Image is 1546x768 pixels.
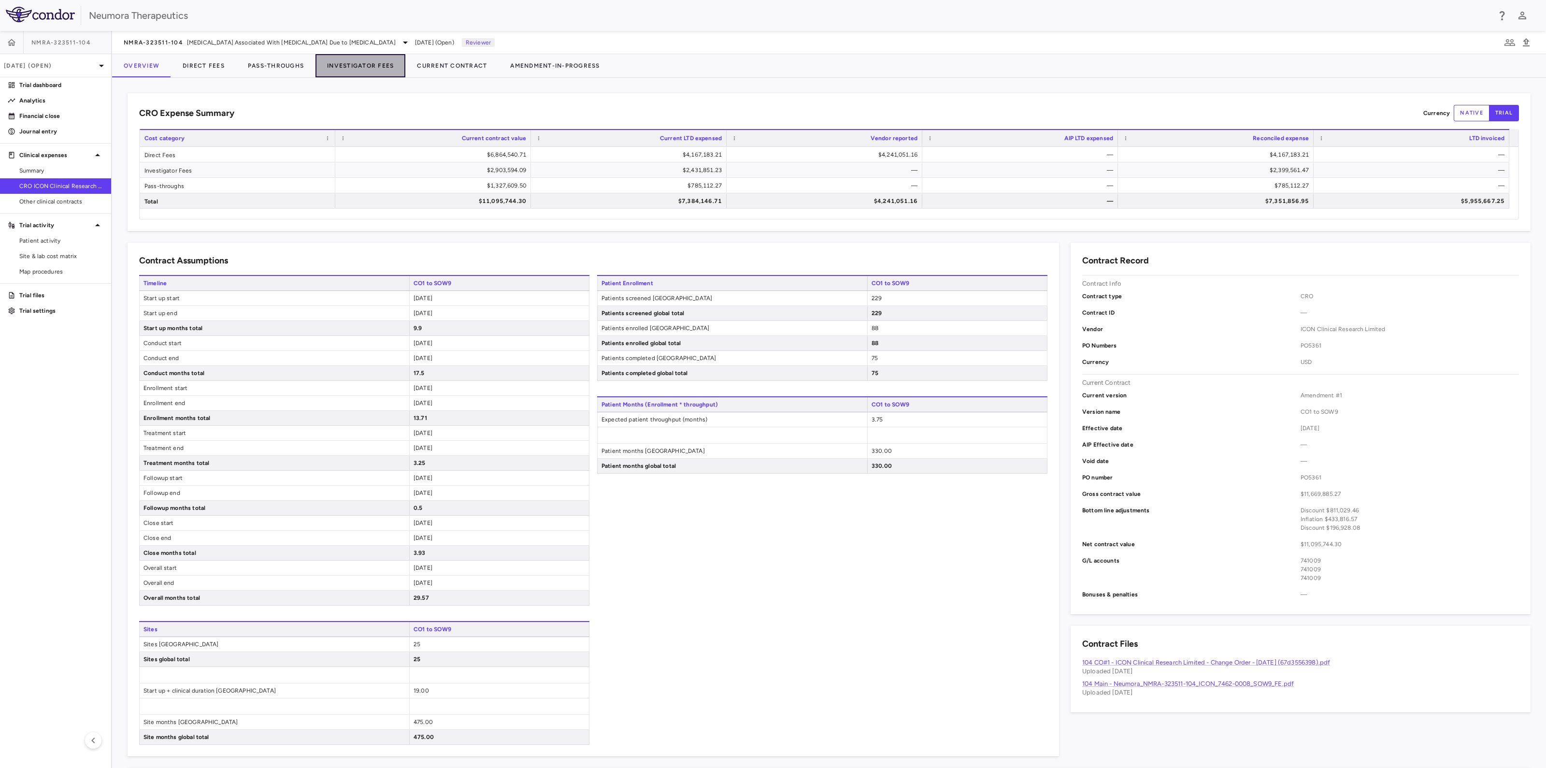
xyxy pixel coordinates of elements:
p: Current version [1082,391,1301,400]
img: logo-full-BYUhSk78.svg [6,7,75,22]
div: Total [140,193,335,208]
span: [DATE] [414,520,432,526]
span: 3.75 [872,416,883,423]
span: Other clinical contracts [19,197,103,206]
span: 229 [872,310,882,317]
span: Amendment #1 [1301,391,1519,400]
span: Patient months global total [598,459,867,473]
span: Expected patient throughput (months) [598,412,867,427]
p: Reviewer [462,38,495,47]
span: CO1 to SOW9 [867,276,1047,290]
p: Trial dashboard [19,81,103,89]
div: $2,903,594.09 [344,162,526,178]
span: CRO [1301,292,1519,301]
p: Void date [1082,457,1301,465]
span: 88 [872,325,878,332]
p: AIP Effective date [1082,440,1301,449]
span: Current LTD expensed [660,135,722,142]
span: [DATE] [414,430,432,436]
span: Site months global total [140,730,409,744]
div: $4,167,183.21 [1127,147,1309,162]
span: [DATE] [414,565,432,571]
div: — [1322,147,1504,162]
p: [DATE] (Open) [4,61,96,70]
span: Patients enrolled global total [598,336,867,350]
span: PO5361 [1301,473,1519,482]
div: $4,167,183.21 [540,147,722,162]
span: Close end [140,531,409,545]
span: $11,095,744.30 [1301,540,1519,549]
div: $7,351,856.95 [1127,193,1309,209]
span: [MEDICAL_DATA] Associated With [MEDICAL_DATA] Due to [MEDICAL_DATA] [187,38,396,47]
button: Investigator Fees [315,54,405,77]
span: Conduct months total [140,366,409,380]
span: 17.5 [414,370,425,377]
span: 25 [414,656,420,663]
span: Patients enrolled [GEOGRAPHIC_DATA] [598,321,867,335]
p: Uploaded [DATE] [1082,688,1519,697]
p: Contract Info [1082,279,1121,288]
span: Summary [19,166,103,175]
span: PO5361 [1301,341,1519,350]
span: 75 [872,355,878,362]
span: Cost category [144,135,185,142]
span: [DATE] [414,490,432,496]
button: Pass-Throughs [236,54,315,77]
div: 741009 [1301,565,1519,574]
div: — [931,178,1113,193]
p: Trial files [19,291,103,300]
span: Start up + clinical duration [GEOGRAPHIC_DATA] [140,683,409,698]
p: Analytics [19,96,103,105]
span: Current contract value [462,135,526,142]
span: Reconciled expense [1253,135,1309,142]
div: — [931,147,1113,162]
div: $4,241,051.16 [735,193,917,209]
p: Contract type [1082,292,1301,301]
div: $4,241,051.16 [735,147,917,162]
span: Enrollment end [140,396,409,410]
button: Current Contract [405,54,499,77]
div: Neumora Therapeutics [89,8,1490,23]
span: Site & lab cost matrix [19,252,103,261]
span: Followup start [140,471,409,485]
div: — [735,162,917,178]
p: Net contract value [1082,540,1301,549]
span: Enrollment start [140,381,409,395]
h6: Contract Assumptions [139,254,228,267]
span: CO1 to SOW9 [409,276,589,290]
span: 330.00 [872,448,892,454]
span: 0.5 [414,505,422,511]
span: Overall end [140,576,409,590]
span: 13.71 [414,415,427,421]
div: $785,112.27 [1127,178,1309,193]
span: 330.00 [872,463,892,469]
p: Effective date [1082,424,1301,433]
p: Gross contract value [1082,490,1301,498]
p: Bottom line adjustments [1082,506,1301,532]
div: $11,095,744.30 [344,193,526,209]
span: Sites global total [140,652,409,667]
span: ICON Clinical Research Limited [1301,325,1519,333]
span: [DATE] [414,475,432,481]
button: Overview [112,54,171,77]
span: Treatment start [140,426,409,440]
h6: Contract Files [1082,638,1138,651]
span: 75 [872,370,878,377]
span: [DATE] [414,385,432,391]
span: 3.93 [414,550,426,556]
span: Site months [GEOGRAPHIC_DATA] [140,715,409,729]
span: — [1301,308,1519,317]
div: — [735,178,917,193]
span: — [1301,457,1519,465]
p: Trial settings [19,306,103,315]
div: Discount $196,928.08 [1301,523,1519,532]
div: — [931,193,1113,209]
p: Contract ID [1082,308,1301,317]
div: — [1322,178,1504,193]
div: Discount $811,029.46 [1301,506,1519,515]
p: Current Contract [1082,378,1131,387]
p: Version name [1082,407,1301,416]
button: Amendment-In-Progress [499,54,611,77]
div: Inflation $433,816.57 [1301,515,1519,523]
span: Timeline [139,276,409,290]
